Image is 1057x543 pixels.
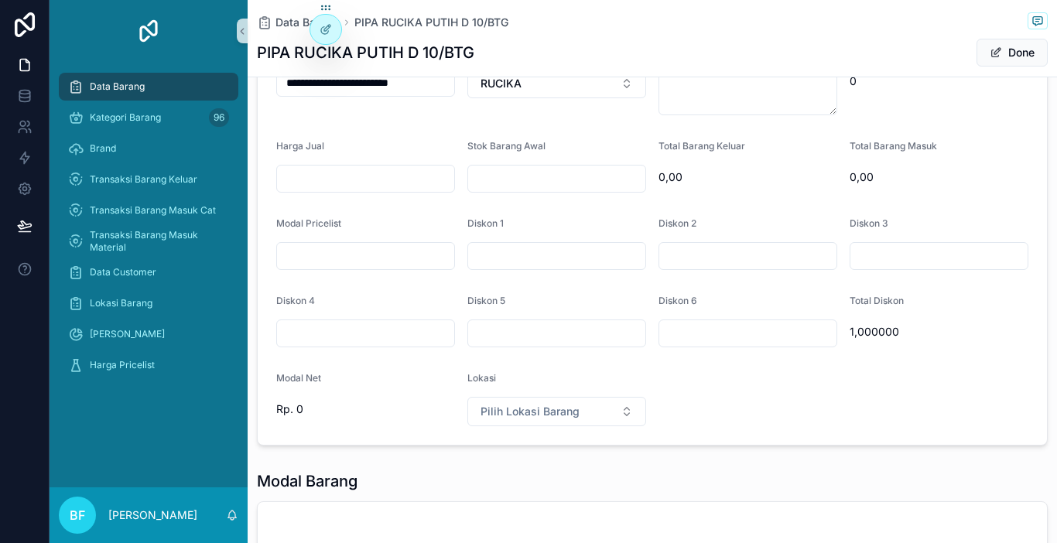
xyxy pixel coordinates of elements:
[658,217,696,229] span: Diskon 2
[977,39,1048,67] button: Done
[275,15,339,30] span: Data Barang
[467,295,505,306] span: Diskon 5
[59,258,238,286] a: Data Customer
[276,217,341,229] span: Modal Pricelist
[209,108,229,127] div: 96
[70,506,85,524] span: BF
[59,166,238,193] a: Transaksi Barang Keluar
[108,507,197,523] p: [PERSON_NAME]
[90,229,223,254] span: Transaksi Barang Masuk Material
[90,204,216,217] span: Transaksi Barang Masuk Cat
[90,297,152,309] span: Lokasi Barang
[850,73,1028,89] span: 0
[850,324,1028,340] span: 1,000000
[658,140,745,152] span: Total Barang Keluar
[59,289,238,317] a: Lokasi Barang
[59,227,238,255] a: Transaksi Barang Masuk Material
[90,111,161,124] span: Kategori Barang
[658,169,837,185] span: 0,00
[90,359,155,371] span: Harga Pricelist
[59,73,238,101] a: Data Barang
[850,140,937,152] span: Total Barang Masuk
[90,173,197,186] span: Transaksi Barang Keluar
[467,69,646,98] button: Select Button
[658,295,697,306] span: Diskon 6
[59,135,238,162] a: Brand
[467,397,646,426] button: Select Button
[90,80,145,93] span: Data Barang
[90,328,165,340] span: [PERSON_NAME]
[481,404,580,419] span: Pilih Lokasi Barang
[50,62,248,399] div: scrollable content
[467,217,504,229] span: Diskon 1
[257,470,357,492] h1: Modal Barang
[90,142,116,155] span: Brand
[59,351,238,379] a: Harga Pricelist
[59,104,238,131] a: Kategori Barang96
[257,42,474,63] h1: PIPA RUCIKA PUTIH D 10/BTG
[850,295,904,306] span: Total Diskon
[59,320,238,348] a: [PERSON_NAME]
[257,15,339,30] a: Data Barang
[467,372,496,384] span: Lokasi
[90,266,156,278] span: Data Customer
[481,76,522,91] span: RUCIKA
[59,196,238,224] a: Transaksi Barang Masuk Cat
[136,19,161,43] img: App logo
[467,140,546,152] span: Stok Barang Awal
[276,401,455,417] span: Rp. 0
[276,140,324,152] span: Harga Jual
[850,169,1028,185] span: 0,00
[276,295,315,306] span: Diskon 4
[276,372,321,384] span: Modal Net
[354,15,508,30] a: PIPA RUCIKA PUTIH D 10/BTG
[850,217,888,229] span: Diskon 3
